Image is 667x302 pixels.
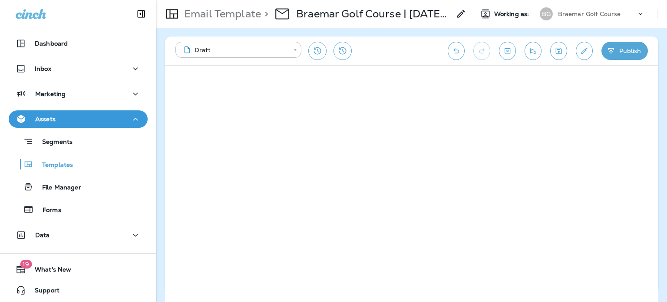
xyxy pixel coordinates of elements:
p: Assets [35,116,56,123]
button: Support [9,282,148,299]
p: Marketing [35,90,66,97]
button: Save [550,42,567,60]
button: Assets [9,110,148,128]
button: Segments [9,132,148,151]
button: File Manager [9,178,148,196]
button: Inbox [9,60,148,77]
span: 19 [20,260,32,269]
button: Marketing [9,85,148,103]
p: File Manager [33,184,81,192]
p: Segments [33,138,73,147]
p: > [261,7,268,20]
button: Toggle preview [499,42,516,60]
p: Braemar Golf Course | [DATE] - Range Keys [296,7,451,20]
button: Collapse Sidebar [129,5,153,23]
p: Inbox [35,65,51,72]
button: Dashboard [9,35,148,52]
button: Undo [448,42,465,60]
button: Publish [601,42,648,60]
button: Data [9,226,148,244]
p: Data [35,232,50,239]
div: Draft [182,46,287,54]
button: Send test email [525,42,542,60]
p: Email Template [181,7,261,20]
p: Forms [34,206,61,215]
span: What's New [26,266,71,276]
span: Support [26,287,59,297]
span: Working as: [494,10,531,18]
button: Forms [9,200,148,219]
p: Braemar Golf Course [558,10,621,17]
div: Braemar Golf Course | August 2025 - Range Keys [296,7,451,20]
p: Dashboard [35,40,68,47]
button: Templates [9,155,148,173]
p: Templates [33,161,73,169]
button: Restore from previous version [308,42,327,60]
button: Edit details [576,42,593,60]
div: BG [540,7,553,20]
button: View Changelog [333,42,352,60]
button: 19What's New [9,261,148,278]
